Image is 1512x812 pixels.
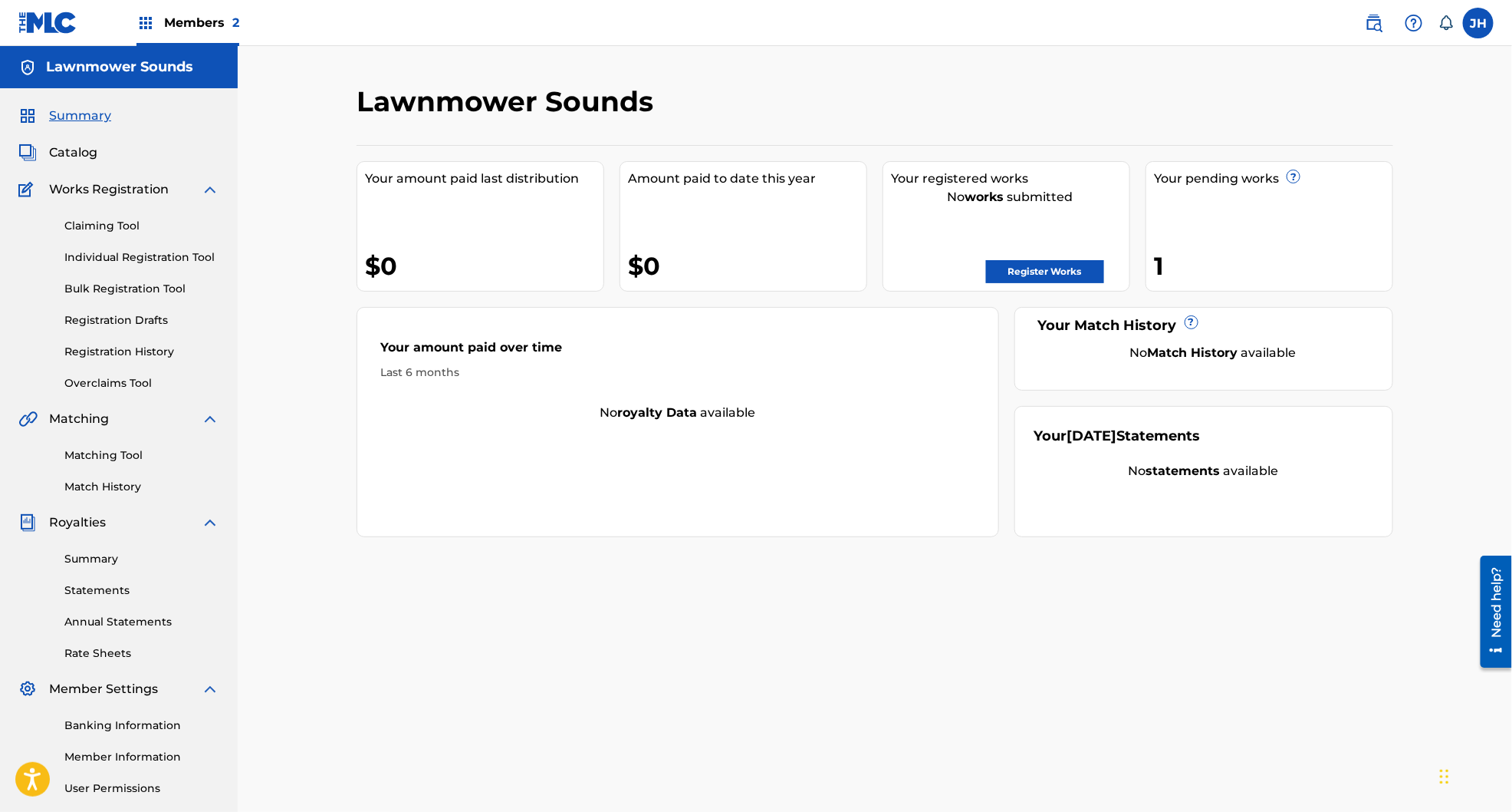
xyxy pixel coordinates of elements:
a: Overclaims Tool [64,375,219,391]
div: Your Statements [1034,426,1201,447]
a: Individual Registration Tool [64,249,219,266]
strong: Match History [1148,345,1238,360]
img: Top Rightsholders [136,14,155,32]
img: expand [201,410,219,428]
span: [DATE] [1067,427,1117,444]
a: Matching Tool [64,447,219,464]
a: Statements [64,583,219,599]
img: help [1405,14,1423,32]
a: Banking Information [64,718,219,734]
a: Bulk Registration Tool [64,281,219,297]
h5: Lawnmower Sounds [46,58,193,76]
h2: Lawnmower Sounds [357,84,661,119]
div: No submitted [891,188,1129,206]
span: Matching [49,410,109,428]
img: Royalties [18,513,37,532]
span: ? [1185,316,1198,328]
a: Member Information [64,749,219,765]
div: Your pending works [1154,170,1392,188]
img: Member Settings [18,680,37,698]
div: Last 6 months [380,365,975,381]
img: Catalog [18,144,37,162]
strong: statements [1146,464,1221,478]
iframe: Resource Center [1469,550,1512,674]
img: expand [201,180,219,199]
span: Works Registration [49,180,169,199]
div: $0 [365,249,603,283]
img: Matching [18,410,38,428]
a: Summary [64,551,219,567]
div: Drag [1440,754,1449,800]
a: Register Works [986,260,1104,283]
span: ? [1287,170,1300,183]
div: Your amount paid over time [380,338,975,365]
iframe: Chat Widget [1435,738,1512,812]
a: Rate Sheets [64,645,219,662]
strong: royalty data [617,405,697,420]
a: SummarySummary [18,107,111,125]
div: No available [1034,462,1374,480]
div: Your amount paid last distribution [365,170,603,188]
span: 2 [232,15,239,30]
a: Public Search [1359,8,1389,38]
div: User Menu [1463,8,1494,38]
a: Registration History [64,344,219,360]
img: Works Registration [18,180,38,199]
a: CatalogCatalog [18,144,97,162]
span: Members [164,14,239,31]
a: Annual Statements [64,614,219,630]
a: User Permissions [64,781,219,797]
a: Registration Drafts [64,312,219,328]
img: Summary [18,107,37,125]
div: 1 [1154,249,1392,283]
a: Claiming Tool [64,218,219,234]
img: search [1365,14,1383,32]
div: Your registered works [891,170,1129,188]
strong: works [965,190,1004,204]
div: No available [357,404,998,422]
img: MLC Logo [18,12,77,34]
img: expand [201,680,219,698]
div: Help [1399,8,1429,38]
div: Amount paid to date this year [628,170,866,188]
div: $0 [628,249,866,283]
img: Accounts [18,58,37,77]
img: expand [201,513,219,532]
span: Catalog [49,144,97,162]
div: No available [1053,344,1374,362]
span: Member Settings [49,680,158,698]
span: Summary [49,107,111,125]
span: Royalties [49,513,106,532]
div: Your Match History [1034,315,1374,336]
a: Match History [64,479,219,495]
div: Notifications [1438,15,1454,31]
